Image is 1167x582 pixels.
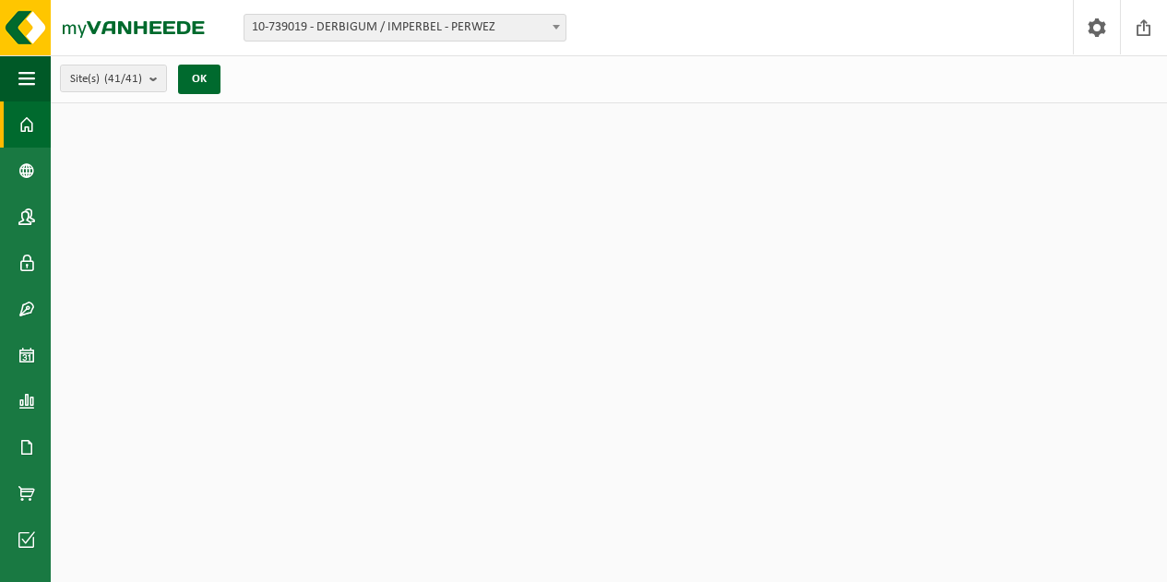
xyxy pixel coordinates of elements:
button: Site(s)(41/41) [60,65,167,92]
span: 10-739019 - DERBIGUM / IMPERBEL - PERWEZ [244,14,566,42]
count: (41/41) [104,73,142,85]
span: 10-739019 - DERBIGUM / IMPERBEL - PERWEZ [244,15,566,41]
span: Site(s) [70,65,142,93]
button: OK [178,65,220,94]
